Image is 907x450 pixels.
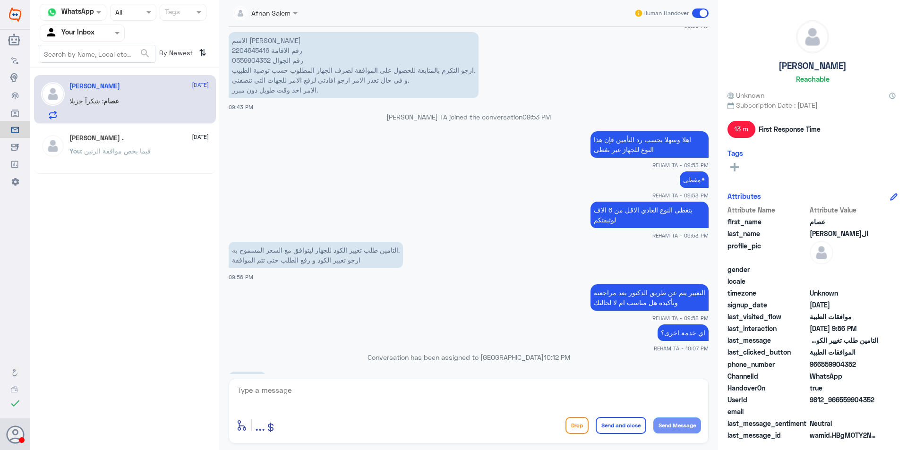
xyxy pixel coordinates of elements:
[727,323,808,333] span: last_interaction
[810,229,878,238] span: الدين عبد المطلب
[658,324,709,341] p: 1/9/2025, 10:07 PM
[229,242,403,268] p: 1/9/2025, 9:56 PM
[810,335,878,345] span: التامين طلب تغيير الكود للجهاز ليتوافق مع السعر المسموح به. ارجو تغيير الكود و رفع الطلب حتى تتم ...
[727,192,761,200] h6: Attributes
[727,407,808,416] span: email
[810,205,878,215] span: Attribute Value
[810,347,878,357] span: الموافقات الطبية
[727,335,808,345] span: last_message
[727,229,808,238] span: last_name
[229,32,479,98] p: 1/9/2025, 9:43 PM
[727,205,808,215] span: Attribute Name
[652,161,709,169] span: REHAM TA - 09:53 PM
[810,241,833,264] img: defaultAdmin.png
[727,383,808,393] span: HandoverOn
[727,100,898,110] span: Subscription Date : [DATE]
[727,264,808,274] span: gender
[727,430,808,440] span: last_message_id
[759,124,821,134] span: First Response Time
[810,407,878,416] span: null
[6,425,24,443] button: Avatar
[727,90,764,100] span: Unknown
[810,300,878,310] span: 2025-03-12T10:38:20.326Z
[9,398,21,409] i: check
[727,418,808,428] span: last_message_sentiment
[40,45,155,62] input: Search by Name, Local etc…
[810,418,878,428] span: 0
[229,372,266,388] p: 1/9/2025, 10:13 PM
[255,415,265,436] button: ...
[522,113,551,121] span: 09:53 PM
[229,112,709,122] p: [PERSON_NAME] TA joined the conversation
[69,147,81,155] span: You
[727,300,808,310] span: signup_date
[155,45,195,64] span: By Newest
[727,359,808,369] span: phone_number
[229,104,253,110] span: 09:43 PM
[255,416,265,433] span: ...
[9,7,21,22] img: Widebot Logo
[810,276,878,286] span: null
[727,288,808,298] span: timezone
[163,7,180,19] div: Tags
[727,395,808,405] span: UserId
[69,134,124,142] h5: ثنيان .
[590,284,709,311] p: 1/9/2025, 9:58 PM
[544,353,570,361] span: 10:12 PM
[652,191,709,199] span: REHAM TA - 09:53 PM
[810,323,878,333] span: 2025-09-01T18:56:25.719Z
[727,312,808,322] span: last_visited_flow
[727,276,808,286] span: locale
[779,60,847,71] h5: [PERSON_NAME]
[727,347,808,357] span: last_clicked_button
[810,217,878,227] span: عصام
[199,45,206,60] i: ⇅
[590,202,709,228] p: 1/9/2025, 9:53 PM
[192,133,209,141] span: [DATE]
[590,131,709,158] p: 1/9/2025, 9:53 PM
[81,147,151,155] span: : فيما يخص موافقة الرنين
[727,241,808,263] span: profile_pic
[810,359,878,369] span: 966559904352
[810,371,878,381] span: 2
[727,149,743,157] h6: Tags
[796,75,830,83] h6: Reachable
[652,231,709,239] span: REHAM TA - 09:53 PM
[41,82,65,106] img: defaultAdmin.png
[139,46,151,61] button: search
[45,5,59,19] img: whatsapp.png
[810,395,878,405] span: 9812_966559904352
[727,121,755,138] span: 13 m
[680,171,709,188] p: 1/9/2025, 9:53 PM
[810,430,878,440] span: wamid.HBgMOTY2NTU5OTA0MzUyFQIAEhggNDZDQTk2RkU2M0U0REJBNkRCNzcxRUNDMUIzQTVFQjUA
[103,97,119,105] span: عصام
[810,288,878,298] span: Unknown
[192,81,209,89] span: [DATE]
[229,274,253,280] span: 09:56 PM
[229,352,709,362] p: Conversation has been assigned to [GEOGRAPHIC_DATA]
[727,371,808,381] span: ChannelId
[596,417,646,434] button: Send and close
[810,264,878,274] span: null
[69,97,103,105] span: : شكرآ جزيلا
[41,134,65,158] img: defaultAdmin.png
[654,344,709,352] span: REHAM TA - 10:07 PM
[643,9,689,17] span: Human Handover
[810,383,878,393] span: true
[810,312,878,322] span: موافقات الطبية
[69,82,120,90] h5: عصام الدين عبد المطلب
[796,21,829,53] img: defaultAdmin.png
[727,217,808,227] span: first_name
[565,417,589,434] button: Drop
[45,26,59,40] img: yourInbox.svg
[652,314,709,322] span: REHAM TA - 09:58 PM
[653,417,701,433] button: Send Message
[139,48,151,59] span: search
